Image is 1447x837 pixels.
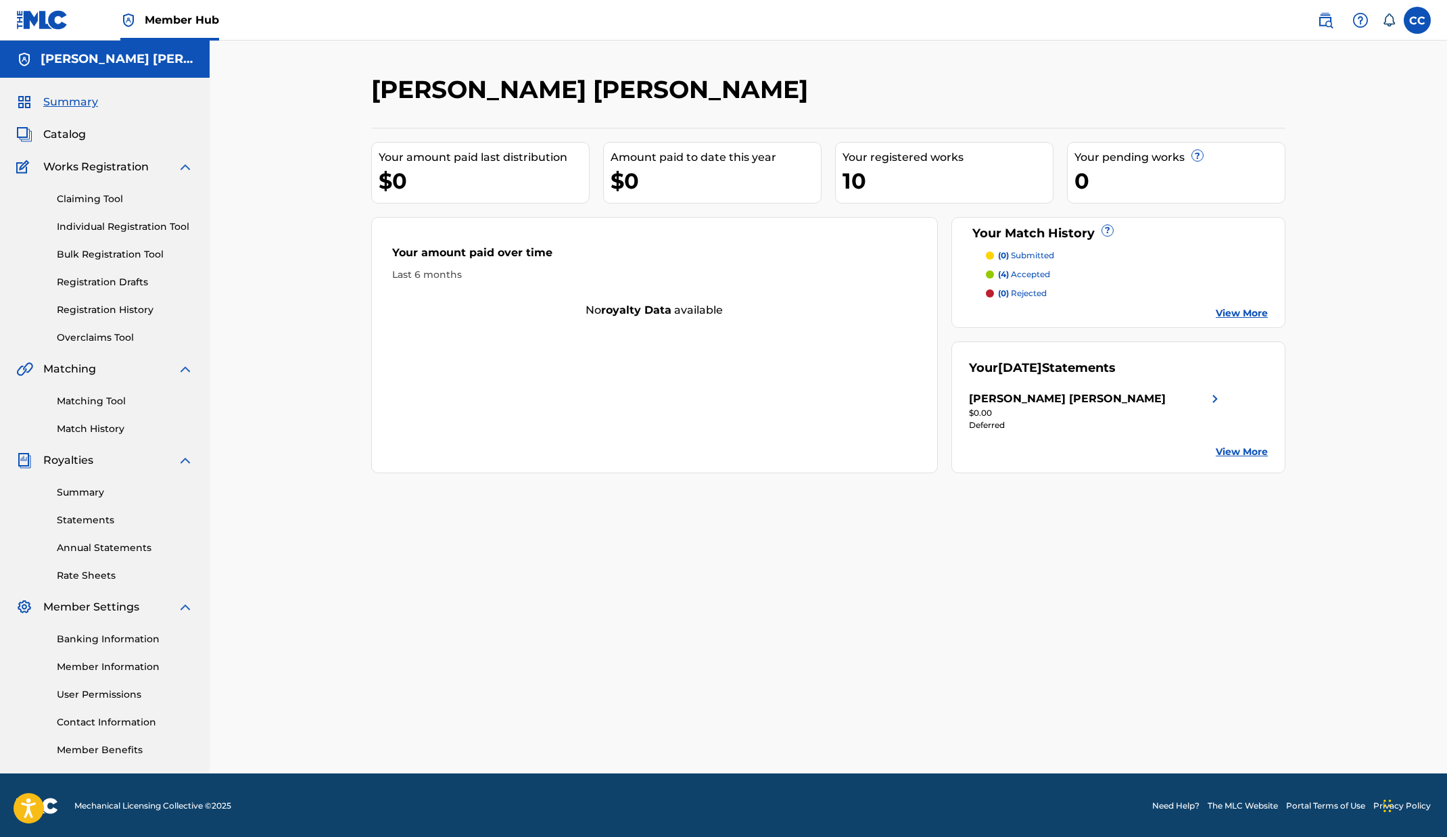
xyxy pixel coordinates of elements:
[177,159,193,175] img: expand
[57,715,193,730] a: Contact Information
[1409,582,1447,691] iframe: Resource Center
[16,361,33,377] img: Matching
[177,599,193,615] img: expand
[16,94,98,110] a: SummarySummary
[998,250,1009,260] span: (0)
[177,361,193,377] img: expand
[1373,800,1431,812] a: Privacy Policy
[998,287,1047,300] p: rejected
[16,94,32,110] img: Summary
[57,660,193,674] a: Member Information
[843,166,1053,196] div: 10
[16,599,32,615] img: Member Settings
[1216,445,1268,459] a: View More
[57,220,193,234] a: Individual Registration Tool
[969,419,1223,431] div: Deferred
[57,422,193,436] a: Match History
[1192,150,1203,161] span: ?
[43,361,96,377] span: Matching
[998,360,1042,375] span: [DATE]
[57,192,193,206] a: Claiming Tool
[57,743,193,757] a: Member Benefits
[43,599,139,615] span: Member Settings
[43,126,86,143] span: Catalog
[1383,786,1392,826] div: Drag
[57,541,193,555] a: Annual Statements
[379,166,589,196] div: $0
[998,269,1009,279] span: (4)
[611,149,821,166] div: Amount paid to date this year
[57,247,193,262] a: Bulk Registration Tool
[601,304,671,316] strong: royalty data
[57,394,193,408] a: Matching Tool
[392,268,917,282] div: Last 6 months
[379,149,589,166] div: Your amount paid last distribution
[969,391,1166,407] div: [PERSON_NAME] [PERSON_NAME]
[969,224,1268,243] div: Your Match History
[57,513,193,527] a: Statements
[177,452,193,469] img: expand
[57,632,193,646] a: Banking Information
[1216,306,1268,320] a: View More
[43,94,98,110] span: Summary
[43,452,93,469] span: Royalties
[57,331,193,345] a: Overclaims Tool
[969,359,1116,377] div: Your Statements
[372,302,937,318] div: No available
[57,688,193,702] a: User Permissions
[57,275,193,289] a: Registration Drafts
[43,159,149,175] span: Works Registration
[1074,149,1285,166] div: Your pending works
[986,287,1268,300] a: (0) rejected
[986,249,1268,262] a: (0) submitted
[16,126,86,143] a: CatalogCatalog
[74,800,231,812] span: Mechanical Licensing Collective © 2025
[1286,800,1365,812] a: Portal Terms of Use
[1152,800,1200,812] a: Need Help?
[1207,391,1223,407] img: right chevron icon
[998,288,1009,298] span: (0)
[1379,772,1447,837] iframe: Chat Widget
[1074,166,1285,196] div: 0
[611,166,821,196] div: $0
[986,268,1268,281] a: (4) accepted
[1208,800,1278,812] a: The MLC Website
[57,485,193,500] a: Summary
[998,249,1054,262] p: submitted
[969,407,1223,419] div: $0.00
[16,126,32,143] img: Catalog
[998,268,1050,281] p: accepted
[1102,225,1113,236] span: ?
[16,798,58,814] img: logo
[16,452,32,469] img: Royalties
[392,245,917,268] div: Your amount paid over time
[57,569,193,583] a: Rate Sheets
[969,391,1223,431] a: [PERSON_NAME] [PERSON_NAME]right chevron icon$0.00Deferred
[371,74,815,105] h2: [PERSON_NAME] [PERSON_NAME]
[843,149,1053,166] div: Your registered works
[16,159,34,175] img: Works Registration
[57,303,193,317] a: Registration History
